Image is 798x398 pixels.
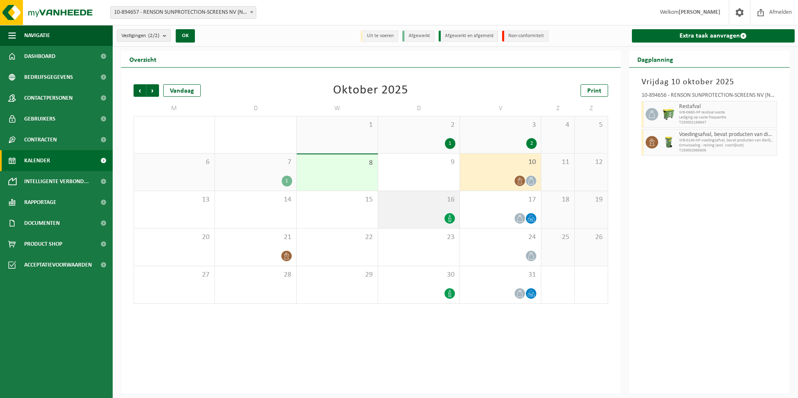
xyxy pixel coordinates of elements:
[679,143,775,148] span: Omwisseling - reining (excl. voorrijkost)
[679,131,775,138] span: Voedingsafval, bevat producten van dierlijke oorsprong, onverpakt, categorie 3
[545,158,570,167] span: 11
[24,171,89,192] span: Intelligente verbond...
[679,110,775,115] span: WB-0660-HP residual waste
[464,270,537,280] span: 31
[301,121,374,130] span: 1
[148,33,159,38] count: (2/2)
[662,108,675,121] img: WB-0660-HPE-GN-50
[121,30,159,42] span: Vestigingen
[297,101,378,116] td: W
[502,30,548,42] li: Non-conformiteit
[641,76,778,88] h3: Vrijdag 10 oktober 2025
[464,195,537,204] span: 17
[24,129,57,150] span: Contracten
[111,7,256,18] span: 10-894657 - RENSON SUNPROTECTION-SCREENS NV (NOA OUTDOOR LIVING) - WAREGEM
[579,158,604,167] span: 12
[464,233,537,242] span: 24
[117,29,171,42] button: Vestigingen(2/2)
[333,84,408,97] div: Oktober 2025
[679,9,720,15] strong: [PERSON_NAME]
[282,176,292,186] div: 1
[460,101,541,116] td: V
[464,121,537,130] span: 3
[301,159,374,168] span: 8
[301,233,374,242] span: 22
[138,158,210,167] span: 6
[176,29,195,43] button: OK
[378,101,460,116] td: D
[629,51,682,67] h2: Dagplanning
[382,195,455,204] span: 16
[662,136,675,149] img: WB-0140-HPE-GN-50
[679,120,775,125] span: T250002166947
[361,30,398,42] li: Uit te voeren
[134,84,146,97] span: Vorige
[138,195,210,204] span: 13
[445,138,455,149] div: 1
[587,88,601,94] span: Print
[24,46,56,67] span: Dashboard
[219,270,292,280] span: 28
[575,101,608,116] td: Z
[110,6,256,19] span: 10-894657 - RENSON SUNPROTECTION-SCREENS NV (NOA OUTDOOR LIVING) - WAREGEM
[24,150,50,171] span: Kalender
[402,30,434,42] li: Afgewerkt
[121,51,165,67] h2: Overzicht
[679,148,775,153] span: T250002960606
[24,25,50,46] span: Navigatie
[219,195,292,204] span: 14
[24,88,73,108] span: Contactpersonen
[382,233,455,242] span: 23
[146,84,159,97] span: Volgende
[679,115,775,120] span: Lediging op vaste frequentie
[382,121,455,130] span: 2
[219,233,292,242] span: 21
[641,93,778,101] div: 10-894656 - RENSON SUNPROTECTION-SCREENS NV (NOA OUTDOOR LIVING) - KRUISEM
[464,158,537,167] span: 10
[24,67,73,88] span: Bedrijfsgegevens
[24,192,56,213] span: Rapportage
[382,158,455,167] span: 9
[545,233,570,242] span: 25
[134,101,215,116] td: M
[579,121,604,130] span: 5
[579,233,604,242] span: 26
[541,101,575,116] td: Z
[138,270,210,280] span: 27
[24,213,60,234] span: Documenten
[24,108,56,129] span: Gebruikers
[163,84,201,97] div: Vandaag
[24,234,62,254] span: Product Shop
[545,121,570,130] span: 4
[526,138,537,149] div: 2
[382,270,455,280] span: 30
[301,195,374,204] span: 15
[439,30,498,42] li: Afgewerkt en afgemeld
[301,270,374,280] span: 29
[579,195,604,204] span: 19
[679,103,775,110] span: Restafval
[632,29,795,43] a: Extra taak aanvragen
[679,138,775,143] span: WB-0140-HP voedingsafval, bevat producten van dierlijke oors
[24,254,92,275] span: Acceptatievoorwaarden
[219,158,292,167] span: 7
[138,233,210,242] span: 20
[581,84,608,97] a: Print
[545,195,570,204] span: 18
[215,101,296,116] td: D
